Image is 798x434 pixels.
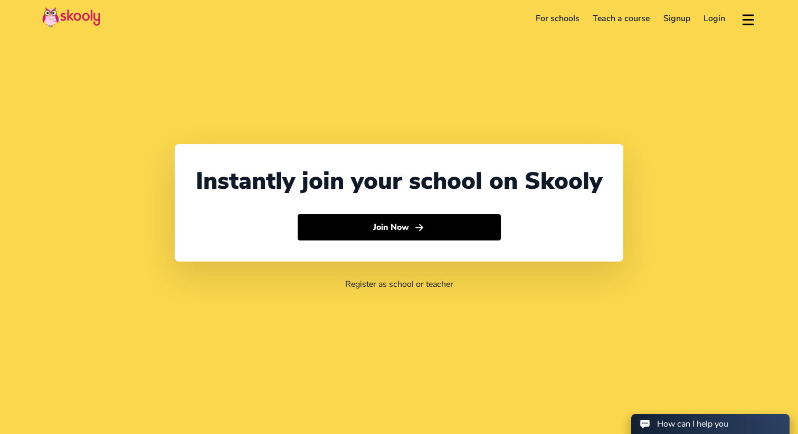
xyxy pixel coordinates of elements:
a: Signup [657,10,697,27]
a: Teach a course [586,10,657,27]
div: Instantly join your school on Skooly [196,165,602,197]
button: menu outline [740,10,756,27]
img: Skooly [42,7,100,27]
a: Login [697,10,733,27]
button: Join Nowarrow forward outline [298,214,501,240]
ion-icon: arrow forward outline [414,222,425,233]
a: For schools [529,10,586,27]
a: Register as school or teacher [345,278,453,290]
